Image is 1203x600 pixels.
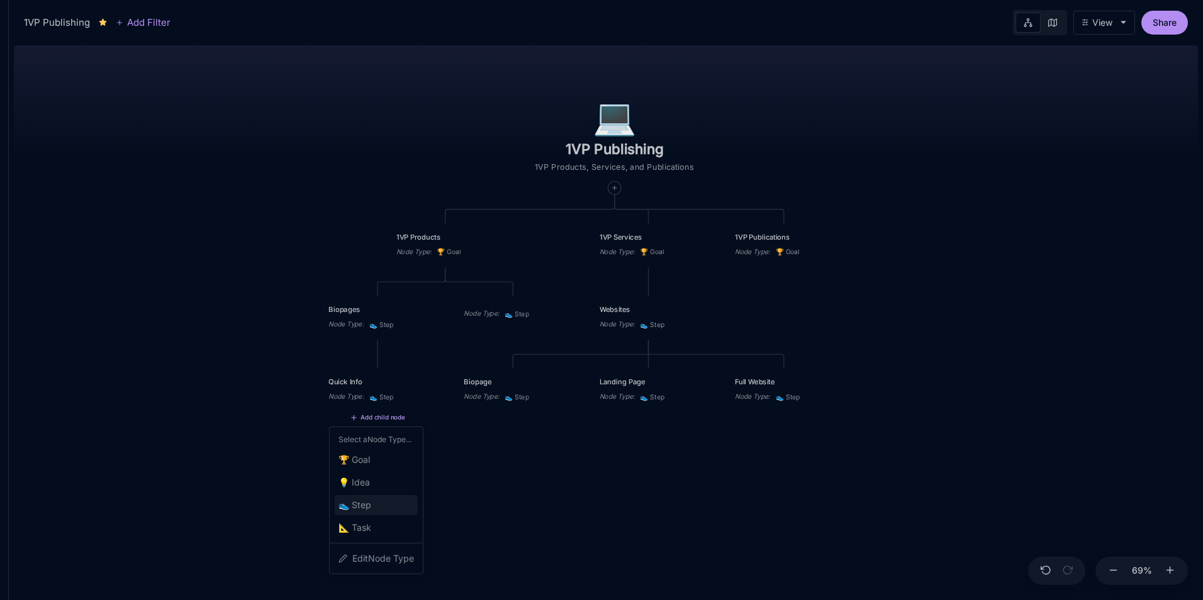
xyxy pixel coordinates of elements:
[339,520,371,535] span: Task
[339,452,370,467] span: Goal
[339,520,352,535] i: 📐
[339,452,352,467] i: 🏆
[335,432,418,447] div: Select a Node Type ...
[352,551,414,566] span: Edit Node Type
[339,475,352,490] i: 💡
[339,497,352,513] i: 👟
[339,497,371,513] span: Step
[335,548,418,569] a: EditNode Type
[339,475,370,490] span: Idea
